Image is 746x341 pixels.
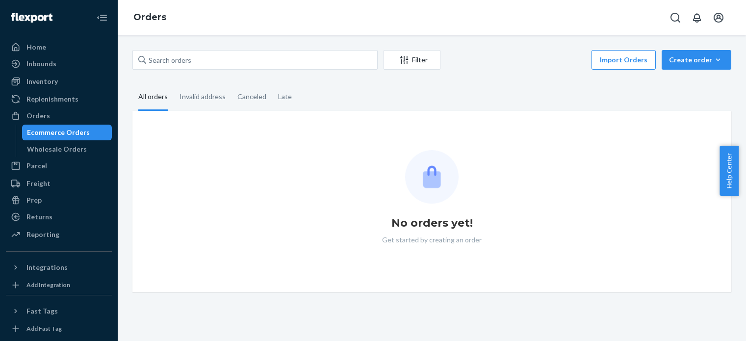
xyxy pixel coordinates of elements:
[405,150,459,204] img: Empty list
[6,227,112,242] a: Reporting
[26,262,68,272] div: Integrations
[11,13,52,23] img: Flexport logo
[669,55,724,65] div: Create order
[382,235,482,245] p: Get started by creating an order
[6,260,112,275] button: Integrations
[6,74,112,89] a: Inventory
[26,212,52,222] div: Returns
[26,111,50,121] div: Orders
[26,94,78,104] div: Replenishments
[26,77,58,86] div: Inventory
[237,84,266,109] div: Canceled
[384,50,440,70] button: Filter
[22,141,112,157] a: Wholesale Orders
[26,59,56,69] div: Inbounds
[26,306,58,316] div: Fast Tags
[278,84,292,109] div: Late
[6,279,112,291] a: Add Integration
[26,195,42,205] div: Prep
[6,209,112,225] a: Returns
[27,128,90,137] div: Ecommerce Orders
[6,303,112,319] button: Fast Tags
[592,50,656,70] button: Import Orders
[26,179,51,188] div: Freight
[687,8,707,27] button: Open notifications
[92,8,112,27] button: Close Navigation
[22,125,112,140] a: Ecommerce Orders
[6,323,112,335] a: Add Fast Tag
[26,161,47,171] div: Parcel
[6,158,112,174] a: Parcel
[6,192,112,208] a: Prep
[720,146,739,196] button: Help Center
[6,176,112,191] a: Freight
[126,3,174,32] ol: breadcrumbs
[133,12,166,23] a: Orders
[6,56,112,72] a: Inbounds
[180,84,226,109] div: Invalid address
[384,55,440,65] div: Filter
[27,144,87,154] div: Wholesale Orders
[6,108,112,124] a: Orders
[666,8,685,27] button: Open Search Box
[132,50,378,70] input: Search orders
[662,50,731,70] button: Create order
[709,8,728,27] button: Open account menu
[391,215,473,231] h1: No orders yet!
[138,84,168,111] div: All orders
[6,39,112,55] a: Home
[26,324,62,333] div: Add Fast Tag
[26,42,46,52] div: Home
[26,230,59,239] div: Reporting
[26,281,70,289] div: Add Integration
[6,91,112,107] a: Replenishments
